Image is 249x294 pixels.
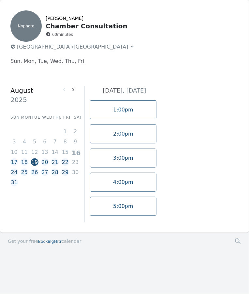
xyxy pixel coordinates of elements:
[72,128,79,135] button: 2
[42,115,47,120] div: Wed
[90,149,156,168] a: 3:00pm
[41,148,49,156] button: 13
[51,169,59,176] button: 28
[10,169,18,176] button: 24
[103,87,123,94] strong: [DATE]
[10,179,18,186] button: 31
[63,115,68,120] div: Fri
[51,138,59,145] button: 7
[61,148,69,156] button: 15
[51,158,59,166] button: 21
[72,169,79,176] button: 30
[72,148,79,156] button: 16
[90,125,156,143] a: 2:00pm
[10,87,33,95] strong: August
[41,169,49,176] button: 27
[21,158,28,166] button: 18
[32,115,37,120] div: Tue
[46,15,127,22] p: [PERSON_NAME]
[41,138,49,145] button: 6
[74,115,79,120] div: Sat
[21,138,28,145] button: 4
[10,96,27,104] span: 2025
[72,138,79,145] button: 9
[72,158,79,166] button: 23
[61,128,69,135] button: 1
[8,238,81,244] a: Get your freeBookingMitrcalendar
[41,158,49,166] button: 20
[61,138,69,145] button: 8
[90,197,156,216] a: 5:00pm
[90,100,156,119] a: 1:00pm
[53,115,58,120] div: Thu
[10,148,18,156] button: 10
[31,169,38,176] button: 26
[61,169,69,176] button: 29
[123,87,146,94] span: , [DATE]
[8,42,138,52] button: [GEOGRAPHIC_DATA]/[GEOGRAPHIC_DATA]
[10,23,42,29] p: No photo
[10,57,239,65] p: Sun, Mon, Tue, Wed, Thu, Fri
[46,32,127,37] h2: 60 minutes
[46,22,127,31] h1: Chamber Consultation
[10,115,16,120] div: Sun
[31,158,38,166] button: 19
[10,158,18,166] button: 17
[90,173,156,192] a: 4:00pm
[61,158,69,166] button: 22
[10,138,18,145] button: 3
[38,239,62,244] span: BookingMitr
[31,148,38,156] button: 12
[21,115,26,120] div: Mon
[51,148,59,156] button: 14
[21,148,28,156] button: 11
[31,138,38,145] button: 5
[21,169,28,176] button: 25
